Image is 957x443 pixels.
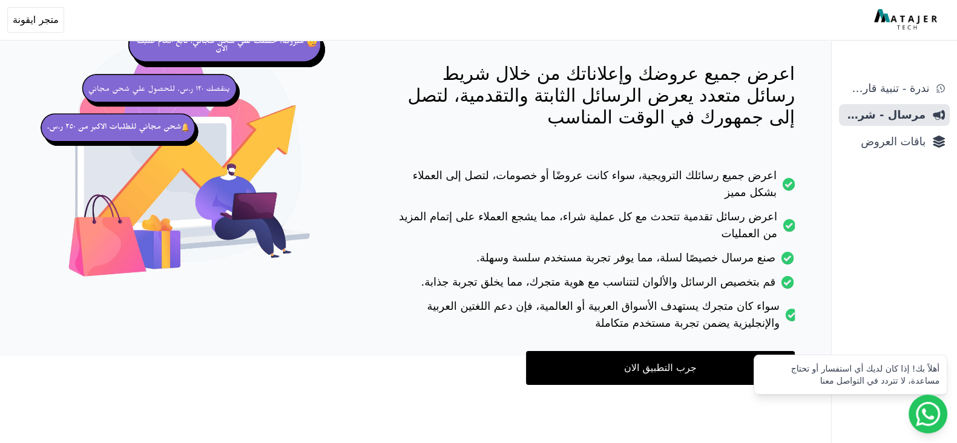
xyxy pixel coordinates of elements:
[7,7,64,33] button: متجر ايقونة
[391,208,795,249] li: اعرض رسائل تقدمية تتحدث مع كل عملية شراء، مما يشجع العملاء على إتمام المزيد من العمليات
[844,107,926,123] span: مرسال - شريط دعاية
[391,167,795,208] li: اعرض جميع رسائلك الترويجية، سواء كانت عروضًا أو خصومات، لتصل إلى العملاء بشكل مميز
[391,63,795,128] p: اعرض جميع عروضك وإعلاناتك من خلال شريط رسائل متعدد يعرض الرسائل الثابتة والتقدمية، لتصل إلى جمهور...
[874,9,940,31] img: MatajerTech Logo
[844,80,929,97] span: ندرة - تنبية قارب علي النفاذ
[391,249,795,274] li: صنع مرسال خصيصًا لسلة، مما يوفر تجربة مستخدم سلسة وسهلة.
[844,133,926,150] span: باقات العروض
[391,298,795,339] li: سواء كان متجرك يستهدف الأسواق العربية أو العالمية، فإن دعم اللغتين العربية والإنجليزية يضمن تجربة...
[13,13,59,27] span: متجر ايقونة
[36,10,343,316] img: hero
[526,351,795,385] a: جرب التطبيق الان
[761,363,939,387] div: أهلاً بك! إذا كان لديك أي استفسار أو تحتاج مساعدة، لا تتردد في التواصل معنا
[391,274,795,298] li: قم بتخصيص الرسائل والألوان لتتناسب مع هوية متجرك، مما يخلق تجربة جذابة.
